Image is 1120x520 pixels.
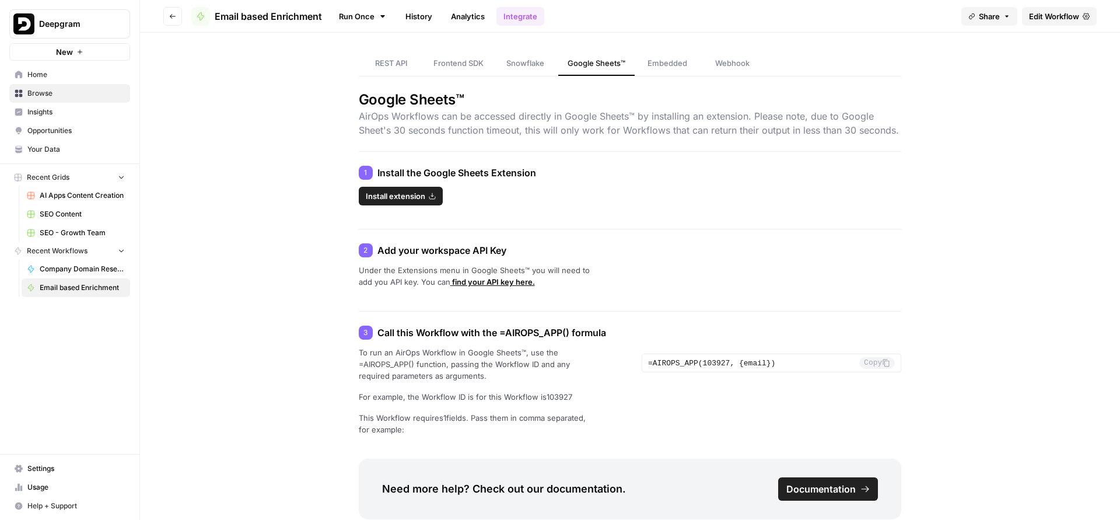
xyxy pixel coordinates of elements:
span: Under the Extensions menu in Google Sheets™ you will need to add you API key. You can [359,264,618,288]
span: Edit Workflow [1029,11,1079,22]
a: Edit Workflow [1022,7,1097,26]
span: Insights [27,107,125,117]
span: Recent Workflows [27,246,87,256]
a: Webhook [700,51,765,76]
a: Install extension [359,187,443,205]
a: Settings [9,459,130,478]
span: Home [27,69,125,80]
span: Your Data [27,144,125,155]
a: Integrate [496,7,544,26]
span: Frontend SDK [433,57,484,69]
a: Email based Enrichment [22,278,130,297]
a: Insights [9,103,130,121]
span: Settings [27,463,125,474]
a: SEO Content [22,205,130,224]
span: Company Domain Researcher [40,264,125,274]
a: Your Data [9,140,130,159]
span: For example, the Workflow ID is for this Workflow is 103927 [359,391,595,403]
a: REST API [359,51,424,76]
div: 3 [359,326,373,340]
a: Documentation [778,477,878,501]
span: Webhook [715,57,750,69]
span: Documentation [786,482,856,496]
a: Usage [9,478,130,497]
a: AI Apps Content Creation [22,186,130,205]
span: Email based Enrichment [215,9,322,23]
a: Google Sheets™ [558,51,635,76]
span: AI Apps Content Creation [40,190,125,201]
span: SEO - Growth Team [40,228,125,238]
span: Embedded [647,57,687,69]
button: Help + Support [9,497,130,515]
span: Snowflake [506,57,544,69]
span: Email based Enrichment [40,282,125,293]
div: 1 [359,166,373,180]
a: find your API key here. [450,277,535,287]
img: Deepgram Logo [13,13,34,34]
button: Share [961,7,1017,26]
a: Company Domain Researcher [22,260,130,278]
h4: Add your workspace API Key [359,243,902,257]
a: Browse [9,84,130,103]
h3: AirOps Workflows can be accessed directly in Google Sheets™ by installing an extension. Please no... [359,109,902,137]
button: Recent Grids [9,169,130,186]
a: Email based Enrichment [191,7,322,26]
span: Share [979,11,1000,22]
span: Deepgram [39,18,110,30]
a: Opportunities [9,121,130,140]
span: SEO Content [40,209,125,219]
a: History [398,7,439,26]
h2: Google Sheets™ [359,90,902,109]
a: Run Once [331,6,394,26]
span: Usage [27,482,125,493]
a: Analytics [444,7,492,26]
span: New [56,46,73,58]
span: Google Sheets™ [568,57,625,69]
button: Recent Workflows [9,242,130,260]
a: SEO - Growth Team [22,224,130,242]
a: Home [9,65,130,84]
span: Opportunities [27,125,125,136]
a: Embedded [635,51,700,76]
h4: Call this Workflow with the =AIROPS_APP() formula [359,326,902,340]
button: Copy [859,357,895,369]
a: Frontend SDK [424,51,493,76]
span: Help + Support [27,501,125,511]
span: Recent Grids [27,172,69,183]
div: Need more help? Check out our documentation. [359,459,902,519]
h4: Install the Google Sheets Extension [359,166,902,180]
span: To run an AirOps Workflow in Google Sheets™, use the =AIROPS_APP() function, passing the Workflow... [359,347,595,382]
span: Browse [27,88,125,99]
div: 2 [359,243,373,257]
button: New [9,43,130,61]
span: Install extension [366,190,425,202]
span: This Workflow requires 1 fields. Pass them in comma separated, for example: [359,412,595,435]
a: Snowflake [493,51,558,76]
button: Workspace: Deepgram [9,9,130,39]
span: REST API [375,57,408,69]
